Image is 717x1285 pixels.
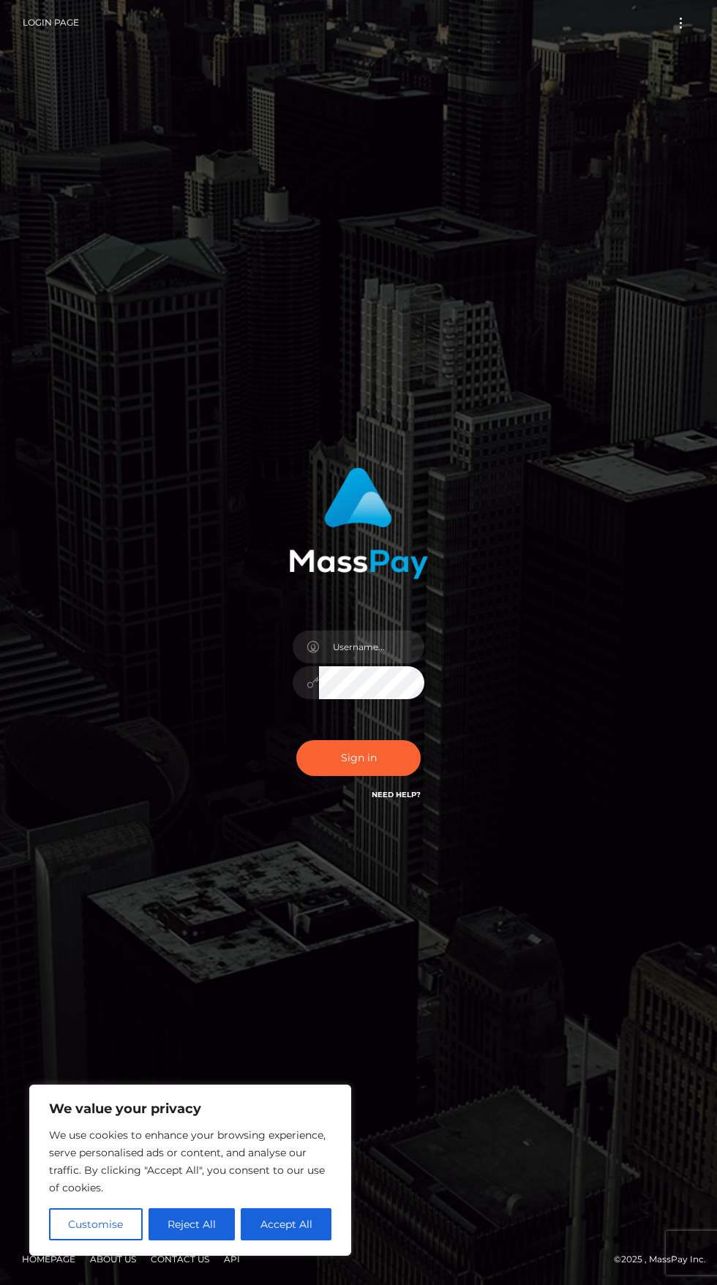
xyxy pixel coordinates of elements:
p: We use cookies to enhance your browsing experience, serve personalised ads or content, and analys... [49,1126,331,1197]
button: Accept All [241,1208,331,1240]
p: We value your privacy [49,1100,331,1118]
input: Username... [319,630,424,663]
button: Reject All [149,1208,236,1240]
button: Customise [49,1208,143,1240]
button: Sign in [296,740,421,776]
a: About Us [84,1248,142,1270]
a: Homepage [16,1248,81,1270]
button: Toggle navigation [667,13,694,33]
a: Need Help? [372,790,421,799]
a: Login Page [23,7,79,38]
img: MassPay Login [289,467,428,579]
a: Contact Us [145,1248,215,1270]
div: © 2025 , MassPay Inc. [11,1251,706,1267]
a: API [218,1248,246,1270]
div: We value your privacy [29,1085,351,1256]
